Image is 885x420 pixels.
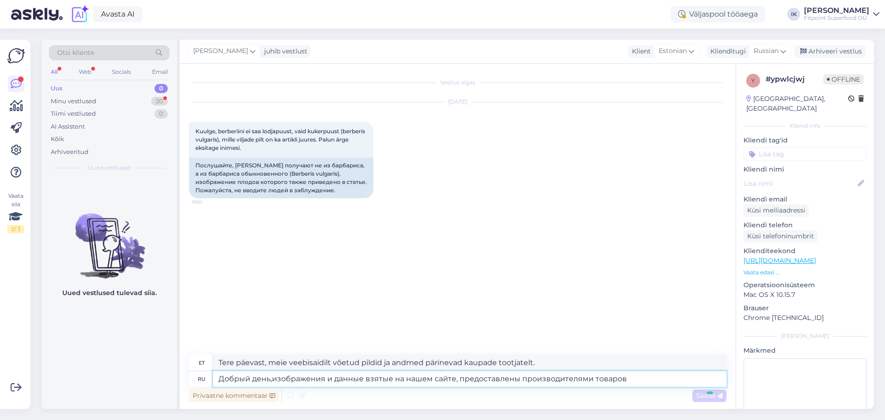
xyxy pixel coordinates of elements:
div: [PERSON_NAME] [743,332,867,340]
span: Uued vestlused [88,164,131,172]
p: Uued vestlused tulevad siia. [62,288,157,298]
div: Kliendi info [743,122,867,130]
span: Estonian [659,46,687,56]
span: Offline [823,74,864,84]
span: Kuulge, berberiini ei saa lodjapuust, vaid kukerpuust (berberis vulgaris), mille viljade pilt on ... [195,128,366,151]
div: Kõik [51,135,64,144]
img: explore-ai [70,5,89,24]
div: Väljaspool tööaega [671,6,765,23]
img: Askly Logo [7,47,25,65]
span: 19:01 [192,199,226,206]
span: Russian [754,46,779,56]
div: Küsi telefoninumbrit [743,230,818,243]
div: Web [77,66,93,78]
div: IK [787,8,800,21]
div: 2 / 3 [7,225,24,233]
p: Mac OS X 10.15.7 [743,290,867,300]
div: Uus [51,84,63,93]
input: Lisa nimi [744,178,856,189]
div: 20 [151,97,168,106]
p: Operatsioonisüsteem [743,280,867,290]
a: Avasta AI [93,6,142,22]
div: # ypwlcjwj [766,74,823,85]
div: [DATE] [189,98,726,106]
div: Fitpoint Superfood OÜ [804,14,869,22]
p: Kliendi email [743,195,867,204]
div: juhib vestlust [260,47,307,56]
p: Vaata edasi ... [743,268,867,277]
div: Klienditugi [707,47,746,56]
div: Küsi meiliaadressi [743,204,809,217]
span: [PERSON_NAME] [193,46,248,56]
input: Lisa tag [743,147,867,161]
img: No chats [41,197,177,280]
p: Kliendi nimi [743,165,867,174]
div: Послушайте, [PERSON_NAME] получают не из барбариса, а из барбариса обыкновенного (Berberis vulgar... [189,158,373,198]
div: Arhiveeri vestlus [795,45,866,58]
div: [GEOGRAPHIC_DATA], [GEOGRAPHIC_DATA] [746,94,848,113]
p: Kliendi telefon [743,220,867,230]
div: Vestlus algas [189,78,726,87]
p: Kliendi tag'id [743,136,867,145]
p: Klienditeekond [743,246,867,256]
p: Chrome [TECHNICAL_ID] [743,313,867,323]
div: Arhiveeritud [51,148,88,157]
div: Socials [110,66,133,78]
p: Brauser [743,303,867,313]
div: Tiimi vestlused [51,109,96,118]
div: 0 [154,84,168,93]
div: [PERSON_NAME] [804,7,869,14]
span: y [751,77,755,84]
div: 0 [154,109,168,118]
div: Klient [628,47,651,56]
span: Otsi kliente [57,48,94,58]
a: [URL][DOMAIN_NAME] [743,256,816,265]
div: Minu vestlused [51,97,96,106]
a: [PERSON_NAME]Fitpoint Superfood OÜ [804,7,879,22]
div: Vaata siia [7,192,24,233]
div: Email [150,66,170,78]
p: Märkmed [743,346,867,355]
div: All [49,66,59,78]
div: AI Assistent [51,122,85,131]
